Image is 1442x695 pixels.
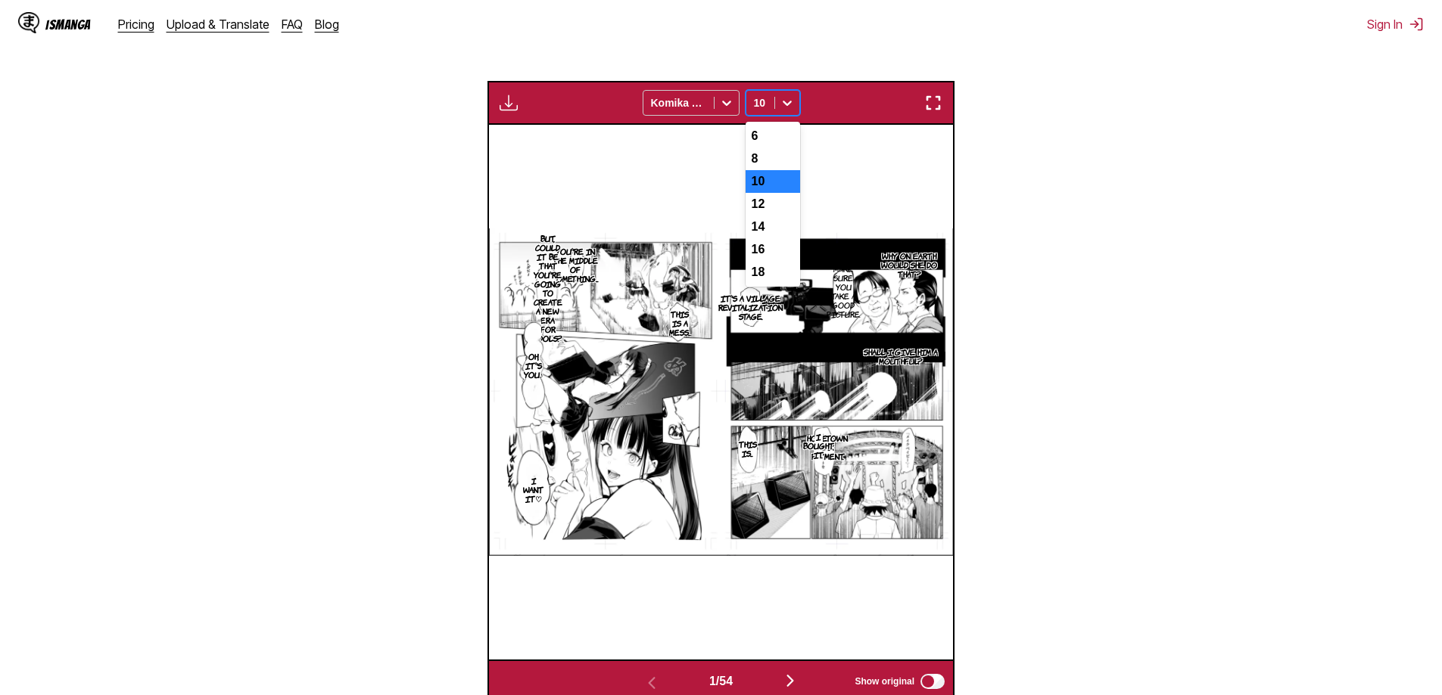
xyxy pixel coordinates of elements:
a: IsManga LogoIsManga [18,12,118,36]
p: You're in the middle of something... [549,244,602,286]
img: Sign out [1409,17,1424,32]
p: It's a village revitalization stage. [715,290,786,324]
div: 8 [746,147,800,170]
div: 14 [746,216,800,238]
img: Previous page [643,674,661,692]
div: 6 [746,125,800,147]
div: 12 [746,193,800,216]
p: This is a mess... [666,306,694,340]
img: Enter fullscreen [924,94,942,112]
button: Sign In [1367,17,1424,32]
div: IsManga [45,17,91,32]
img: IsManga Logo [18,12,39,33]
p: This is... [736,436,760,461]
div: 10 [746,170,800,193]
img: Manga Panel [489,228,953,556]
img: Next page [781,672,799,690]
a: Upload & Translate [167,17,269,32]
p: Make sure you take a good picture. [824,261,864,321]
span: 1 / 54 [709,675,733,688]
img: Download translated images [500,94,518,112]
a: FAQ [282,17,303,32]
p: But, could it be that you're going to create a new era for idols? [531,231,565,346]
p: I want it♡ [520,473,547,506]
p: Oh, it's you♪ [521,349,547,382]
a: Pricing [118,17,154,32]
div: 16 [746,238,800,261]
a: Blog [315,17,339,32]
span: Show original [855,676,914,687]
p: Why on earth would she do that? [877,248,941,281]
input: Show original [920,674,945,689]
p: Shall I give him a mouthful? [855,344,945,368]
div: 18 [746,261,800,284]
p: I bought it. [800,429,837,462]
